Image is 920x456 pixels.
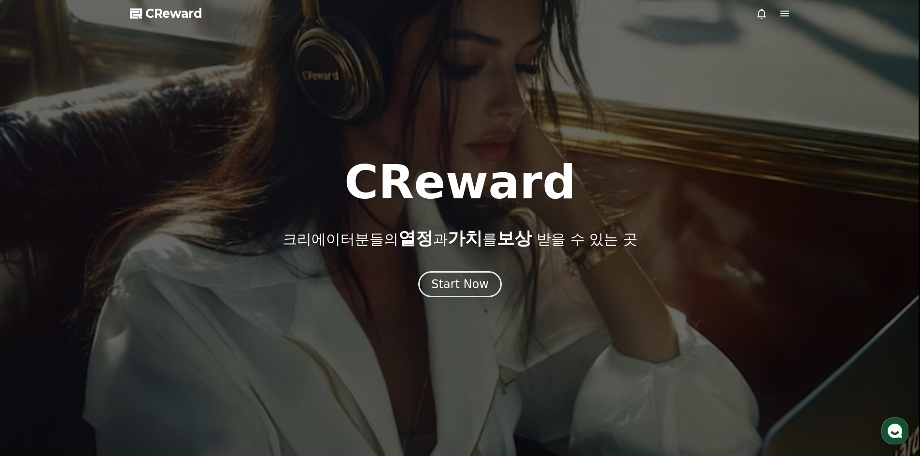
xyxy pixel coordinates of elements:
span: 보상 [497,228,532,248]
span: 열정 [398,228,433,248]
span: CReward [145,6,202,21]
span: 가치 [448,228,482,248]
p: 크리에이터분들의 과 를 받을 수 있는 곳 [283,229,637,248]
div: Start Now [431,276,489,292]
a: CReward [130,6,202,21]
h1: CReward [344,159,576,206]
a: Start Now [418,281,502,290]
button: Start Now [418,271,502,297]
